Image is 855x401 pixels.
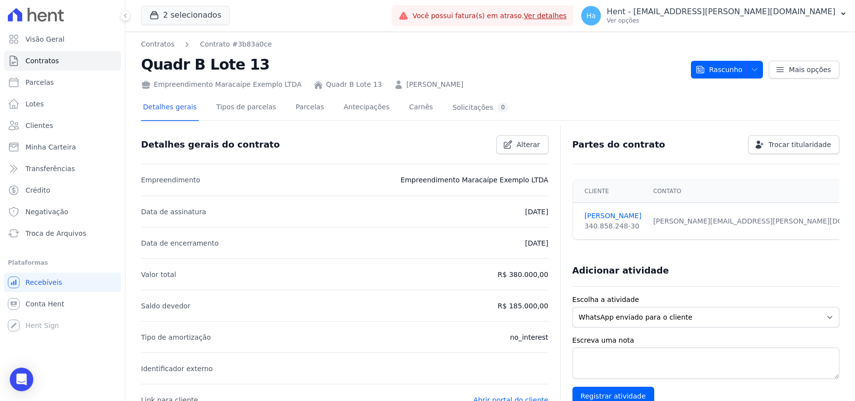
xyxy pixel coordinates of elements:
a: Antecipações [342,95,392,121]
a: Recebíveis [4,273,121,292]
a: Visão Geral [4,29,121,49]
p: Ver opções [607,17,835,25]
button: Ha Hent - [EMAIL_ADDRESS][PERSON_NAME][DOMAIN_NAME] Ver opções [573,2,855,29]
a: Contratos [4,51,121,71]
a: Parcelas [4,73,121,92]
a: Tipos de parcelas [214,95,278,121]
th: Cliente [573,180,647,203]
h3: Adicionar atividade [572,265,669,276]
a: Troca de Arquivos [4,224,121,243]
div: Open Intercom Messenger [10,368,33,391]
a: Ver detalhes [524,12,567,20]
span: Visão Geral [25,34,65,44]
span: Lotes [25,99,44,109]
span: Você possui fatura(s) em atraso. [412,11,567,21]
a: Conta Hent [4,294,121,314]
p: [DATE] [525,237,548,249]
nav: Breadcrumb [141,39,683,50]
p: R$ 380.000,00 [498,269,548,280]
label: Escreva uma nota [572,335,839,346]
div: 340.858.248-30 [585,221,641,231]
p: Hent - [EMAIL_ADDRESS][PERSON_NAME][DOMAIN_NAME] [607,7,835,17]
a: Negativação [4,202,121,222]
a: [PERSON_NAME] [585,211,641,221]
a: [PERSON_NAME] [406,79,463,90]
div: Plataformas [8,257,117,269]
span: Negativação [25,207,69,217]
span: Alterar [517,140,540,150]
span: Contratos [25,56,59,66]
a: Contratos [141,39,174,50]
a: Alterar [497,135,548,154]
p: Tipo de amortização [141,331,211,343]
div: 0 [497,103,509,112]
a: Lotes [4,94,121,114]
a: Clientes [4,116,121,135]
nav: Breadcrumb [141,39,272,50]
span: Parcelas [25,77,54,87]
p: Empreendimento Maracaípe Exemplo LTDA [401,174,548,186]
span: Ha [587,12,596,19]
span: Troca de Arquivos [25,228,86,238]
button: 2 selecionados [141,6,230,25]
span: Transferências [25,164,75,174]
div: Solicitações [452,103,509,112]
div: Empreendimento Maracaípe Exemplo LTDA [141,79,302,90]
span: Rascunho [695,61,742,78]
p: Identificador externo [141,363,213,375]
a: Solicitações0 [451,95,511,121]
a: Transferências [4,159,121,178]
p: R$ 185.000,00 [498,300,548,312]
span: Recebíveis [25,277,62,287]
span: Mais opções [789,65,831,75]
a: Parcelas [294,95,326,121]
a: Carnês [407,95,435,121]
span: Minha Carteira [25,142,76,152]
h2: Quadr B Lote 13 [141,53,683,75]
p: no_interest [510,331,548,343]
a: Quadr B Lote 13 [326,79,382,90]
h3: Detalhes gerais do contrato [141,139,280,150]
span: Clientes [25,121,53,130]
p: Valor total [141,269,176,280]
a: Crédito [4,180,121,200]
span: Trocar titularidade [768,140,831,150]
label: Escolha a atividade [572,295,839,305]
p: Data de encerramento [141,237,219,249]
p: Saldo devedor [141,300,190,312]
button: Rascunho [691,61,763,78]
p: [DATE] [525,206,548,218]
span: Crédito [25,185,50,195]
a: Contrato #3b83a0ce [200,39,272,50]
p: Empreendimento [141,174,200,186]
a: Minha Carteira [4,137,121,157]
a: Trocar titularidade [748,135,839,154]
a: Detalhes gerais [141,95,199,121]
span: Conta Hent [25,299,64,309]
a: Mais opções [769,61,839,78]
h3: Partes do contrato [572,139,665,150]
p: Data de assinatura [141,206,206,218]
